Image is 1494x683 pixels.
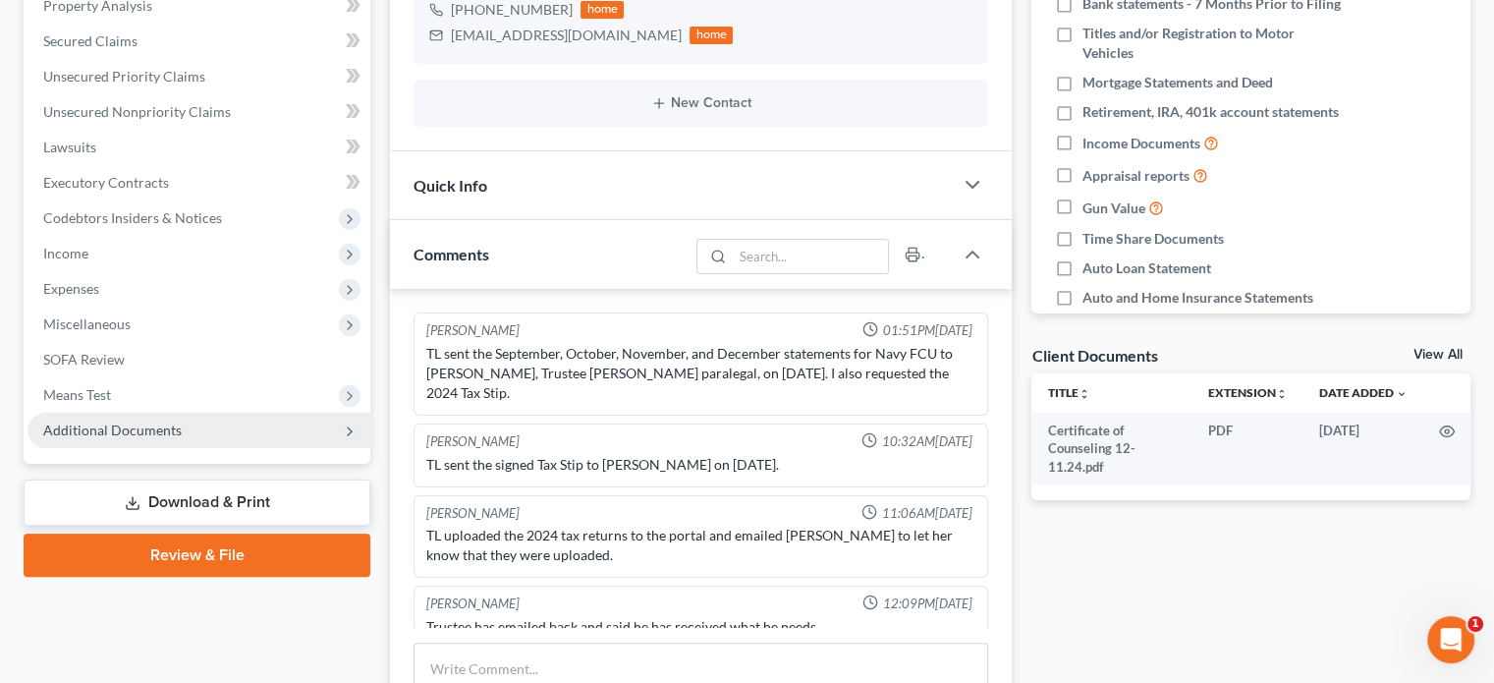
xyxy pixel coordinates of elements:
a: Unsecured Nonpriority Claims [28,94,370,130]
span: Unsecured Nonpriority Claims [43,103,231,120]
span: 10:32AM[DATE] [881,432,971,451]
span: Miscellaneous [43,315,131,332]
div: Trustee has emailed back and said he has received what he needs. [426,617,975,637]
span: Appraisal reports [1082,166,1190,186]
input: Search... [733,240,889,273]
a: View All [1413,348,1463,362]
span: Comments [414,245,489,263]
span: Means Test [43,386,111,403]
a: Lawsuits [28,130,370,165]
div: [EMAIL_ADDRESS][DOMAIN_NAME] [451,26,682,45]
span: 12:09PM[DATE] [882,595,971,613]
div: Client Documents [1031,345,1157,366]
span: Quick Info [414,176,487,195]
span: Time Share Documents [1082,229,1224,249]
span: Mortgage Statements and Deed [1082,73,1273,92]
div: [PERSON_NAME] [426,504,520,523]
span: 11:06AM[DATE] [881,504,971,523]
i: unfold_more [1078,388,1089,400]
span: Auto and Home Insurance Statements [1082,288,1313,308]
a: Download & Print [24,480,370,526]
span: Gun Value [1082,199,1145,218]
span: Expenses [43,280,99,297]
a: Executory Contracts [28,165,370,200]
span: Income [43,245,88,261]
div: TL sent the signed Tax Stip to [PERSON_NAME] on [DATE]. [426,455,975,475]
button: New Contact [429,95,972,111]
span: Income Documents [1082,134,1200,153]
span: Executory Contracts [43,174,169,191]
span: Codebtors Insiders & Notices [43,209,222,226]
i: unfold_more [1276,388,1288,400]
span: Unsecured Priority Claims [43,68,205,85]
span: 1 [1467,616,1483,632]
span: Additional Documents [43,422,182,438]
a: Date Added expand_more [1319,385,1408,400]
div: [PERSON_NAME] [426,321,520,340]
i: expand_more [1396,388,1408,400]
div: TL uploaded the 2024 tax returns to the portal and emailed [PERSON_NAME] to let her know that the... [426,526,975,565]
div: [PERSON_NAME] [426,595,520,613]
span: SOFA Review [43,351,125,368]
a: SOFA Review [28,342,370,377]
span: Secured Claims [43,32,138,49]
td: [DATE] [1303,413,1423,484]
td: PDF [1192,413,1303,484]
a: Titleunfold_more [1047,385,1089,400]
a: Review & File [24,534,370,577]
div: home [690,27,733,44]
a: Unsecured Priority Claims [28,59,370,94]
span: Auto Loan Statement [1082,258,1211,278]
div: [PERSON_NAME] [426,432,520,451]
td: Certificate of Counseling 12-11.24.pdf [1031,413,1192,484]
div: home [581,1,624,19]
iframe: Intercom live chat [1427,616,1474,663]
span: Titles and/or Registration to Motor Vehicles [1082,24,1344,63]
span: Lawsuits [43,139,96,155]
span: 01:51PM[DATE] [882,321,971,340]
div: TL sent the September, October, November, and December statements for Navy FCU to [PERSON_NAME], ... [426,344,975,403]
a: Secured Claims [28,24,370,59]
span: Retirement, IRA, 401k account statements [1082,102,1339,122]
a: Extensionunfold_more [1208,385,1288,400]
